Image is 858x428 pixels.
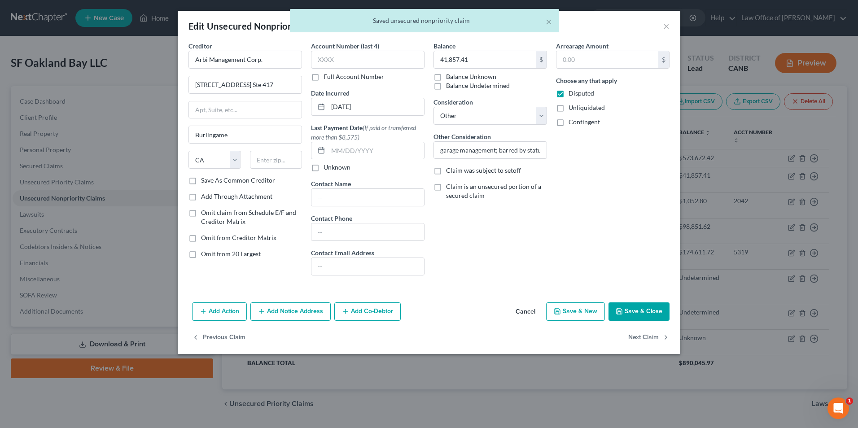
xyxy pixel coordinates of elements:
[556,51,658,68] input: 0.00
[189,76,302,93] input: Enter address...
[201,192,272,201] label: Add Through Attachment
[536,51,547,68] div: $
[433,97,473,107] label: Consideration
[658,51,669,68] div: $
[556,41,608,51] label: Arrearage Amount
[311,88,350,98] label: Date Incurred
[434,51,536,68] input: 0.00
[328,142,424,159] input: MM/DD/YYYY
[311,214,352,223] label: Contact Phone
[608,302,670,321] button: Save & Close
[311,248,374,258] label: Contact Email Address
[192,302,247,321] button: Add Action
[446,166,521,174] span: Claim was subject to setoff
[433,132,491,141] label: Other Consideration
[311,51,425,69] input: XXXX
[311,123,425,142] label: Last Payment Date
[546,302,605,321] button: Save & New
[446,81,510,90] label: Balance Undetermined
[250,151,302,169] input: Enter zip...
[311,41,379,51] label: Account Number (last 4)
[192,328,245,347] button: Previous Claim
[628,328,670,347] button: Next Claim
[201,250,261,258] span: Omit from 20 Largest
[324,72,384,81] label: Full Account Number
[569,89,594,97] span: Disputed
[324,163,350,172] label: Unknown
[569,104,605,111] span: Unliquidated
[508,303,543,321] button: Cancel
[250,302,331,321] button: Add Notice Address
[311,124,416,141] span: (If paid or transferred more than $8,575)
[297,16,552,25] div: Saved unsecured nonpriority claim
[311,223,424,240] input: --
[189,126,302,143] input: Enter city...
[846,397,853,405] span: 1
[556,76,617,85] label: Choose any that apply
[201,209,296,225] span: Omit claim from Schedule E/F and Creditor Matrix
[189,101,302,118] input: Apt, Suite, etc...
[311,258,424,275] input: --
[433,41,455,51] label: Balance
[201,176,275,185] label: Save As Common Creditor
[434,142,547,159] input: Specify...
[311,179,351,188] label: Contact Name
[201,234,276,241] span: Omit from Creditor Matrix
[446,72,496,81] label: Balance Unknown
[328,98,424,115] input: MM/DD/YYYY
[188,51,302,69] input: Search creditor by name...
[188,42,212,50] span: Creditor
[569,118,600,126] span: Contingent
[311,189,424,206] input: --
[334,302,401,321] button: Add Co-Debtor
[827,397,849,419] iframe: Intercom live chat
[446,183,541,199] span: Claim is an unsecured portion of a secured claim
[546,16,552,27] button: ×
